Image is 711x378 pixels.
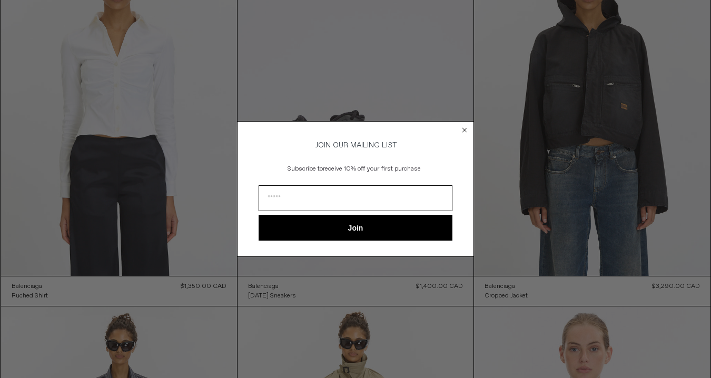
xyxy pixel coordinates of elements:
[259,215,452,241] button: Join
[323,165,421,173] span: receive 10% off your first purchase
[288,165,323,173] span: Subscribe to
[259,185,452,211] input: Email
[459,125,470,135] button: Close dialog
[314,141,397,150] span: JOIN OUR MAILING LIST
